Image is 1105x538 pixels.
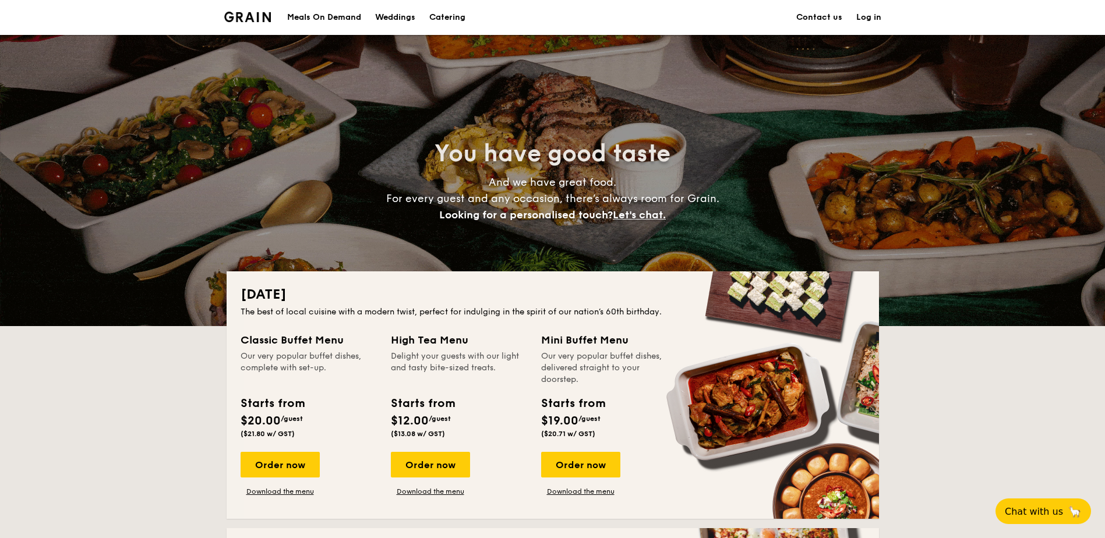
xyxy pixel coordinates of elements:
[281,415,303,423] span: /guest
[429,415,451,423] span: /guest
[995,498,1091,524] button: Chat with us🦙
[435,140,670,168] span: You have good taste
[391,487,470,496] a: Download the menu
[541,351,677,385] div: Our very popular buffet dishes, delivered straight to your doorstep.
[241,414,281,428] span: $20.00
[541,395,605,412] div: Starts from
[241,487,320,496] a: Download the menu
[224,12,271,22] img: Grain
[439,208,613,221] span: Looking for a personalised touch?
[541,332,677,348] div: Mini Buffet Menu
[241,306,865,318] div: The best of local cuisine with a modern twist, perfect for indulging in the spirit of our nation’...
[386,176,719,221] span: And we have great food. For every guest and any occasion, there’s always room for Grain.
[241,395,304,412] div: Starts from
[391,430,445,438] span: ($13.08 w/ GST)
[241,452,320,477] div: Order now
[541,487,620,496] a: Download the menu
[241,332,377,348] div: Classic Buffet Menu
[391,332,527,348] div: High Tea Menu
[1068,505,1082,518] span: 🦙
[391,414,429,428] span: $12.00
[541,452,620,477] div: Order now
[241,285,865,304] h2: [DATE]
[541,430,595,438] span: ($20.71 w/ GST)
[241,430,295,438] span: ($21.80 w/ GST)
[613,208,666,221] span: Let's chat.
[224,12,271,22] a: Logotype
[391,351,527,385] div: Delight your guests with our light and tasty bite-sized treats.
[578,415,601,423] span: /guest
[391,395,454,412] div: Starts from
[541,414,578,428] span: $19.00
[391,452,470,477] div: Order now
[1005,506,1063,517] span: Chat with us
[241,351,377,385] div: Our very popular buffet dishes, complete with set-up.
